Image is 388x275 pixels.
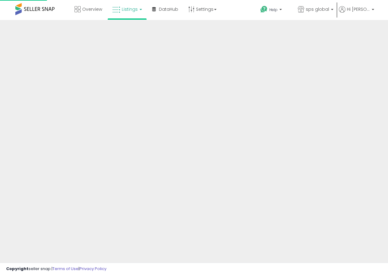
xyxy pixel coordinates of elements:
a: Help [255,1,292,20]
a: Terms of Use [52,266,79,272]
div: seller snap | | [6,266,106,272]
span: Overview [82,6,102,12]
span: Help [269,7,278,12]
span: Hi [PERSON_NAME] [347,6,370,12]
strong: Copyright [6,266,29,272]
i: Get Help [260,6,268,13]
span: DataHub [159,6,178,12]
span: Listings [122,6,138,12]
span: sps global [306,6,329,12]
a: Hi [PERSON_NAME] [339,6,374,20]
a: Privacy Policy [79,266,106,272]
